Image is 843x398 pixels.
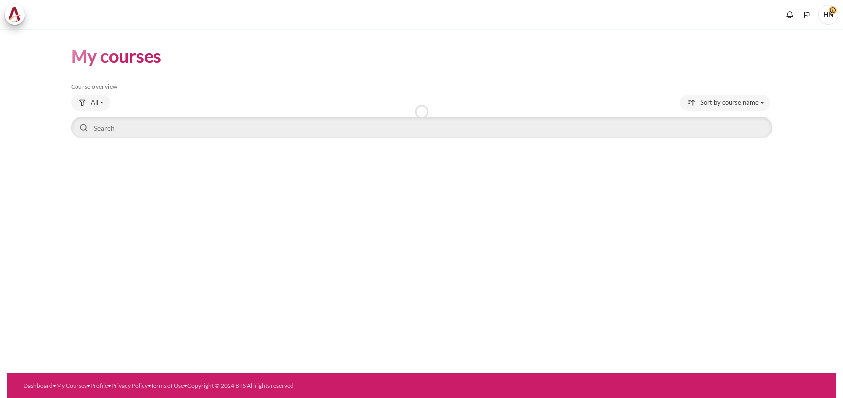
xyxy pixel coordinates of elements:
div: Show notification window with no new notifications [782,7,797,22]
a: User menu [818,5,838,25]
div: Course overview controls [71,95,772,140]
a: Profile [90,382,108,389]
button: Sorting drop-down menu [680,95,770,111]
a: Dashboard [23,382,53,389]
span: HN [818,5,838,25]
h5: Course overview [71,83,772,91]
a: My Courses [56,382,87,389]
a: Architeck Architeck [5,5,30,25]
span: Sort by course name [700,98,759,108]
button: Languages [799,7,814,22]
span: All [91,98,98,108]
a: Privacy Policy [111,382,148,389]
section: Content [7,29,836,155]
button: Grouping drop-down menu [71,95,110,111]
a: Terms of Use [151,382,184,389]
div: • • • • • [23,381,468,390]
input: Search [71,117,772,138]
a: Copyright © 2024 BTS All rights reserved [187,382,294,389]
img: Architeck [8,7,22,22]
h1: My courses [71,44,161,67]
